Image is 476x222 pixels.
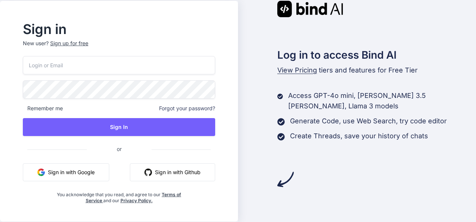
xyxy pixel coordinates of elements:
div: You acknowledge that you read, and agree to our and our [55,187,183,204]
p: New user? [23,40,215,56]
p: tiers and features for Free Tier [277,65,476,75]
p: Generate Code, use Web Search, try code editor [290,116,447,126]
button: Sign In [23,118,215,136]
span: Remember me [23,105,63,112]
input: Login or Email [23,56,215,74]
a: Terms of Service [86,192,181,203]
img: arrow [277,171,294,188]
img: google [37,169,45,176]
div: Sign up for free [50,40,88,47]
h2: Sign in [23,23,215,35]
span: Forgot your password? [159,105,215,112]
span: View Pricing [277,66,317,74]
p: Access GPT-4o mini, [PERSON_NAME] 3.5 [PERSON_NAME], Llama 3 models [288,90,476,111]
img: Bind AI logo [277,1,343,17]
button: Sign in with Github [130,163,215,181]
span: or [87,140,152,158]
a: Privacy Policy. [120,198,153,203]
h2: Log in to access Bind AI [277,47,476,63]
button: Sign in with Google [23,163,109,181]
img: github [144,169,152,176]
p: Create Threads, save your history of chats [290,131,428,141]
